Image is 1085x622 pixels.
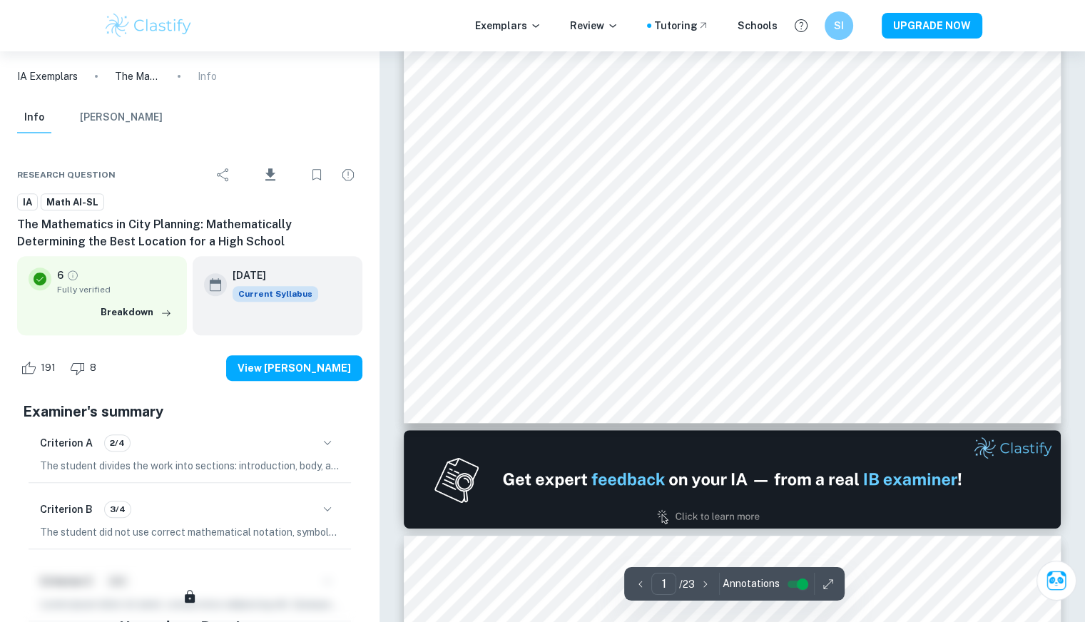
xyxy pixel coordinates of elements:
p: The Mathematics in City Planning: Mathematically Determining the Best Location for a High School [115,68,161,84]
p: The student divides the work into sections: introduction, body, and conclusion. However, the body... [40,458,340,474]
button: UPGRADE NOW [882,13,982,39]
p: Exemplars [475,18,541,34]
div: Like [17,357,63,379]
div: Bookmark [302,160,331,189]
h6: SI [830,18,847,34]
span: 191 [33,361,63,375]
button: Breakdown [97,302,175,323]
span: Research question [17,168,116,181]
h6: Criterion A [40,435,93,451]
img: Ad [404,430,1061,529]
h6: Criterion B [40,501,93,517]
button: [PERSON_NAME] [80,102,163,133]
div: Dislike [66,357,104,379]
span: Current Syllabus [233,286,318,302]
button: View [PERSON_NAME] [226,355,362,381]
span: Math AI-SL [41,195,103,210]
button: Ask Clai [1036,561,1076,601]
button: Help and Feedback [789,14,813,38]
div: This exemplar is based on the current syllabus. Feel free to refer to it for inspiration/ideas wh... [233,286,318,302]
p: Info [198,68,217,84]
div: Share [209,160,238,189]
a: Math AI-SL [41,193,104,211]
p: The student did not use correct mathematical notation, symbols, and terminology consistently and ... [40,524,340,540]
a: IA [17,193,38,211]
span: Fully verified [57,283,175,296]
h6: The Mathematics in City Planning: Mathematically Determining the Best Location for a High School [17,216,362,250]
div: Download [240,156,300,193]
div: Report issue [334,160,362,189]
a: IA Exemplars [17,68,78,84]
span: 2/4 [105,437,130,449]
img: Clastify logo [103,11,194,40]
button: Info [17,102,51,133]
span: IA [18,195,37,210]
h5: Examiner's summary [23,401,357,422]
a: Schools [738,18,778,34]
a: Grade fully verified [66,269,79,282]
span: 3/4 [105,503,131,516]
button: SI [825,11,853,40]
p: Review [570,18,618,34]
span: Annotations [723,576,780,591]
p: 6 [57,267,63,283]
span: 8 [82,361,104,375]
a: Tutoring [654,18,709,34]
p: / 23 [679,576,695,592]
h6: [DATE] [233,267,307,283]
